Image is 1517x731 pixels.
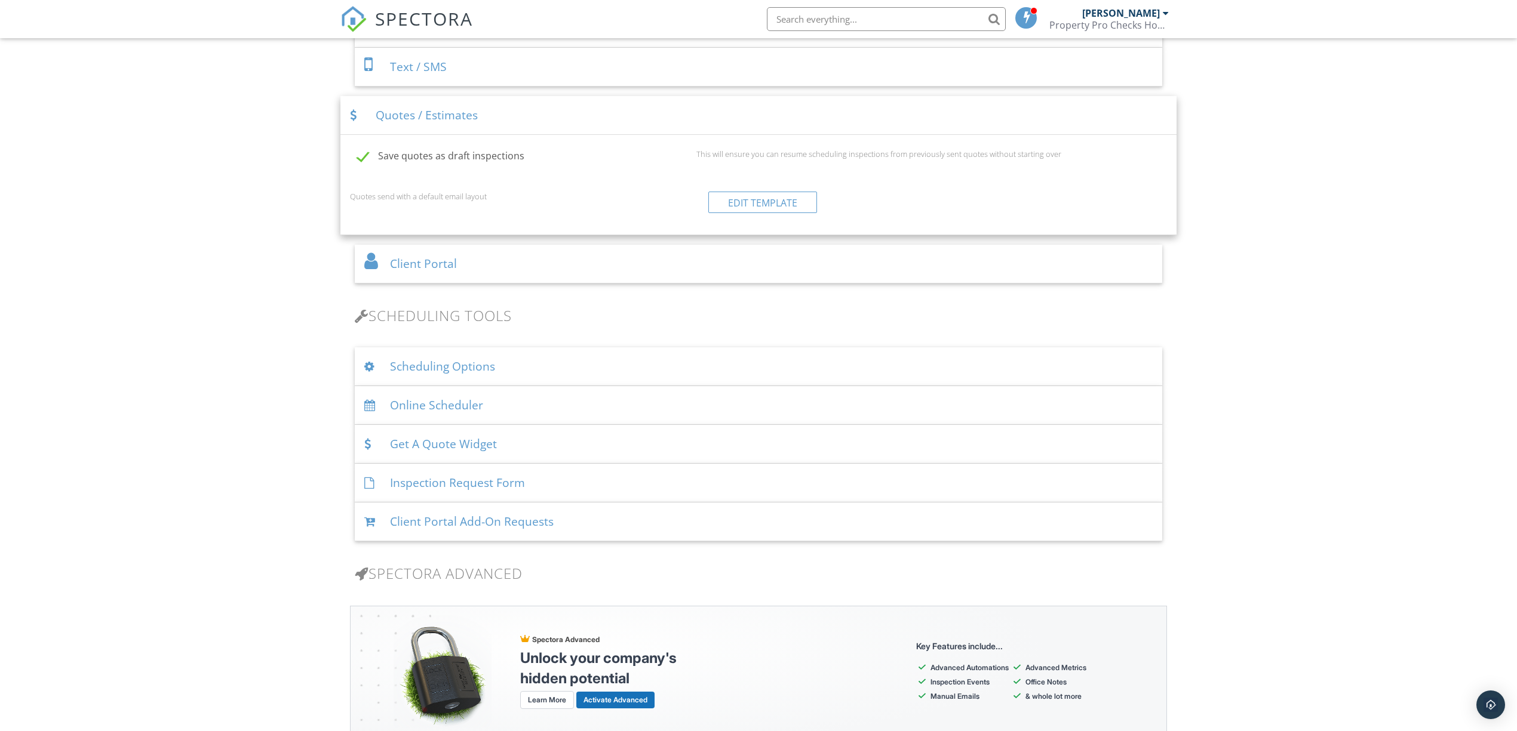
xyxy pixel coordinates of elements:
div: Scheduling Options [355,347,1162,386]
img: advanced-banner-lock-bf2dd22045aa92028a05da25ec7952b8f03d05eaf7d1d8cb809cafb6bacd2dbd.png [394,615,492,728]
div: Property Pro Checks Home Inspections [1049,19,1169,31]
input: Search everything... [767,7,1006,31]
div: This will ensure you can resume scheduling inspections from previously sent quotes without starti... [696,149,1167,159]
li: Office Notes [1025,676,1104,688]
div: Client Portal [355,245,1162,283]
div: Online Scheduler [355,386,1162,425]
li: & whole lot more [1025,690,1104,702]
span: SPECTORA [375,6,473,31]
div: Client Portal Add-On Requests [355,502,1162,541]
div: Quotes send with a default email layout [350,192,682,201]
h3: Spectora Advanced [355,565,1162,581]
a: Learn More [520,691,574,709]
label: Save quotes as draft inspections [357,150,689,165]
p: Key Features include... [916,640,1104,652]
li: Manual Emails [931,690,1009,702]
a: Edit Template [708,192,817,213]
h3: Scheduling Tools [355,307,1162,323]
div: Get A Quote Widget [355,425,1162,464]
li: Inspection Events [931,676,1009,688]
li: Advanced Metrics [1025,662,1104,674]
a: Activate Advanced [576,692,655,708]
h4: Unlock your company's hidden potential [520,648,693,688]
div: Open Intercom Messenger [1476,690,1505,719]
div: Quotes / Estimates [340,96,1177,135]
div: Inspection Request Form [355,464,1162,502]
div: Text / SMS [355,48,1162,87]
img: The Best Home Inspection Software - Spectora [340,6,367,32]
div: [PERSON_NAME] [1082,7,1160,19]
p: Spectora Advanced [520,634,693,646]
li: Advanced Automations [931,662,1009,674]
a: SPECTORA [340,16,473,41]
